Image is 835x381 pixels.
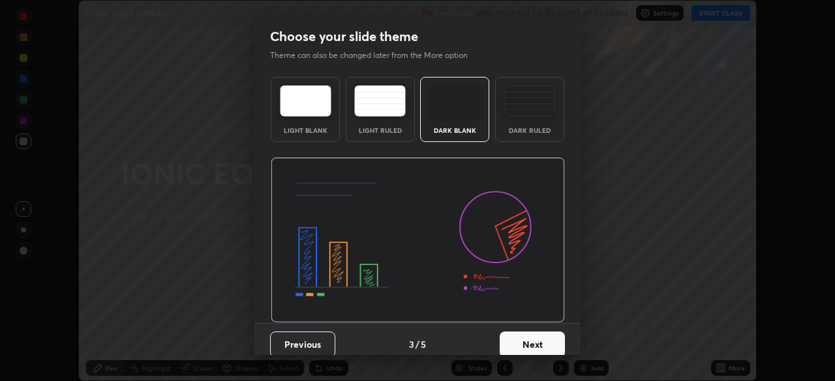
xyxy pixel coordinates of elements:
h4: 5 [421,337,426,351]
h2: Choose your slide theme [270,28,418,45]
img: lightTheme.e5ed3b09.svg [280,85,331,117]
div: Dark Blank [429,127,481,134]
img: darkTheme.f0cc69e5.svg [429,85,481,117]
img: darkRuledTheme.de295e13.svg [504,85,555,117]
button: Previous [270,332,335,358]
h4: / [416,337,419,351]
img: lightRuledTheme.5fabf969.svg [354,85,406,117]
button: Next [500,332,565,358]
div: Dark Ruled [504,127,556,134]
img: darkThemeBanner.d06ce4a2.svg [271,158,565,323]
div: Light Ruled [354,127,406,134]
h4: 3 [409,337,414,351]
p: Theme can also be changed later from the More option [270,49,481,61]
div: Light Blank [279,127,331,134]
